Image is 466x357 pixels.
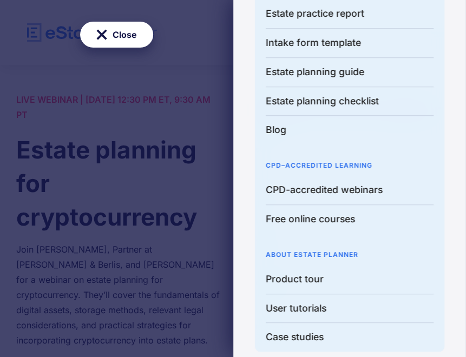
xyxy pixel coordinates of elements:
a: Case studies [266,323,434,352]
a: Blog [266,116,434,144]
div: About Estate planner [266,234,434,265]
a: User tutorials [266,294,434,323]
div: Close [113,27,137,42]
a: Estate planning checklist [266,87,434,116]
a: Estate planning guide [266,58,434,87]
a: Product tour [266,265,434,294]
div: CPD–Accredited learning [266,144,434,176]
a: CPD-accredited webinars [266,176,434,205]
a: Intake form template [266,29,434,58]
a: Free online courses [266,205,434,234]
